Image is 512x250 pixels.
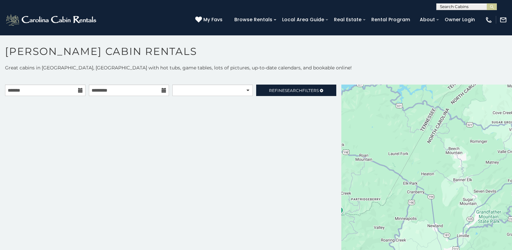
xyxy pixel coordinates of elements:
[203,16,223,23] span: My Favs
[441,14,478,25] a: Owner Login
[416,14,438,25] a: About
[256,85,337,96] a: RefineSearchFilters
[269,88,319,93] span: Refine Filters
[500,16,507,24] img: mail-regular-white.png
[195,16,224,24] a: My Favs
[368,14,413,25] a: Rental Program
[231,14,276,25] a: Browse Rentals
[279,14,328,25] a: Local Area Guide
[485,16,492,24] img: phone-regular-white.png
[331,14,365,25] a: Real Estate
[285,88,302,93] span: Search
[5,13,98,27] img: White-1-2.png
